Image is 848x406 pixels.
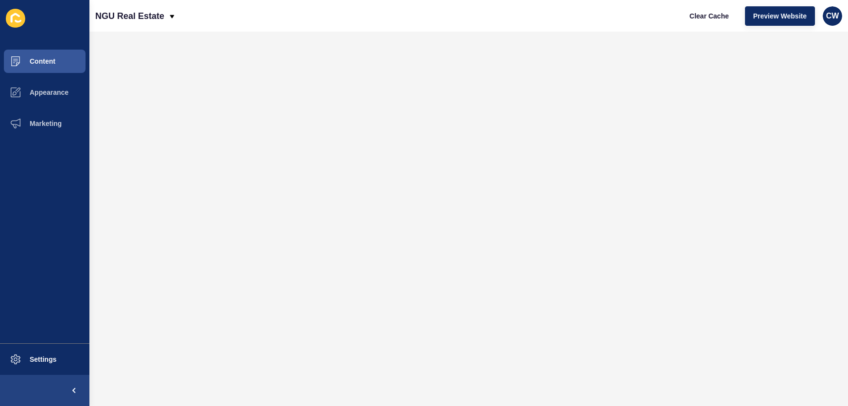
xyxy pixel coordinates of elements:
button: Preview Website [745,6,815,26]
button: Clear Cache [681,6,737,26]
span: CW [826,11,839,21]
p: NGU Real Estate [95,4,164,28]
span: Preview Website [753,11,807,21]
span: Clear Cache [690,11,729,21]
